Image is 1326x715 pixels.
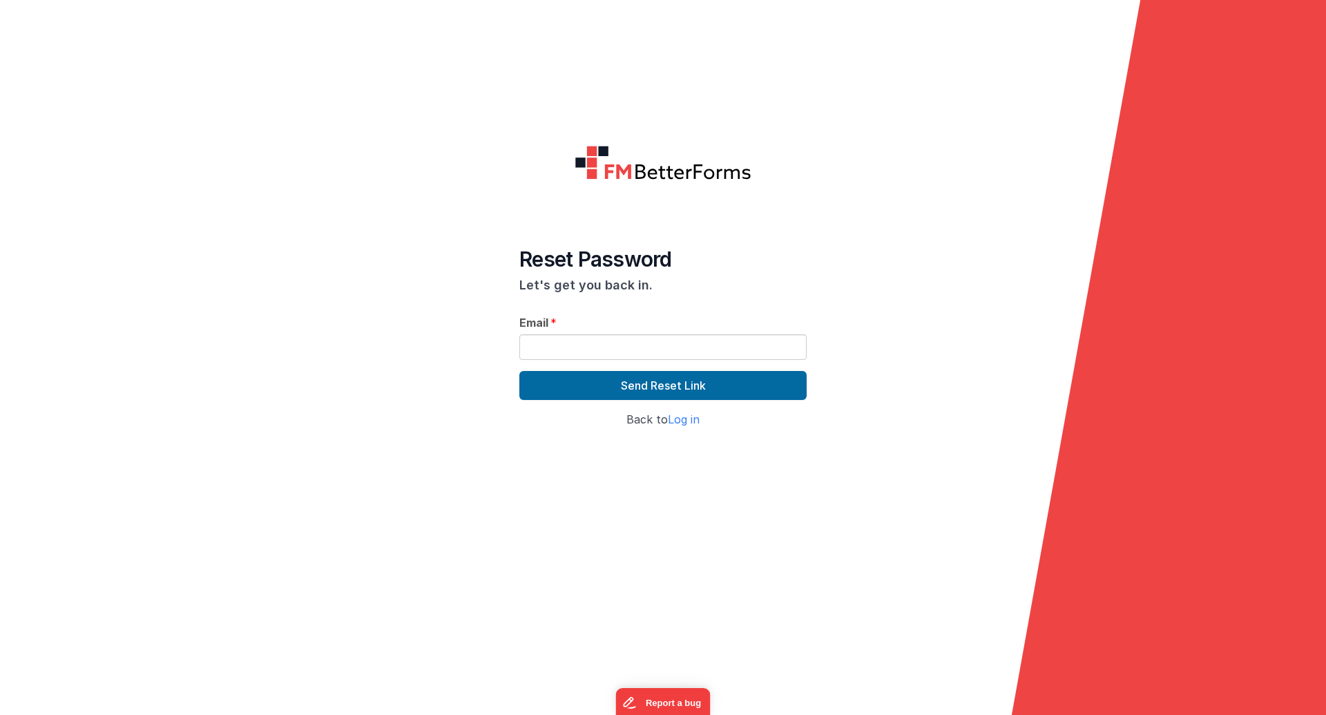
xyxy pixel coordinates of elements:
h4: Back to [519,414,807,426]
button: Send Reset Link [519,371,807,400]
a: Log in [668,412,700,426]
h3: Let's get you back in. [519,278,807,292]
h4: Reset Password [519,247,807,271]
span: Email [519,314,548,331]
